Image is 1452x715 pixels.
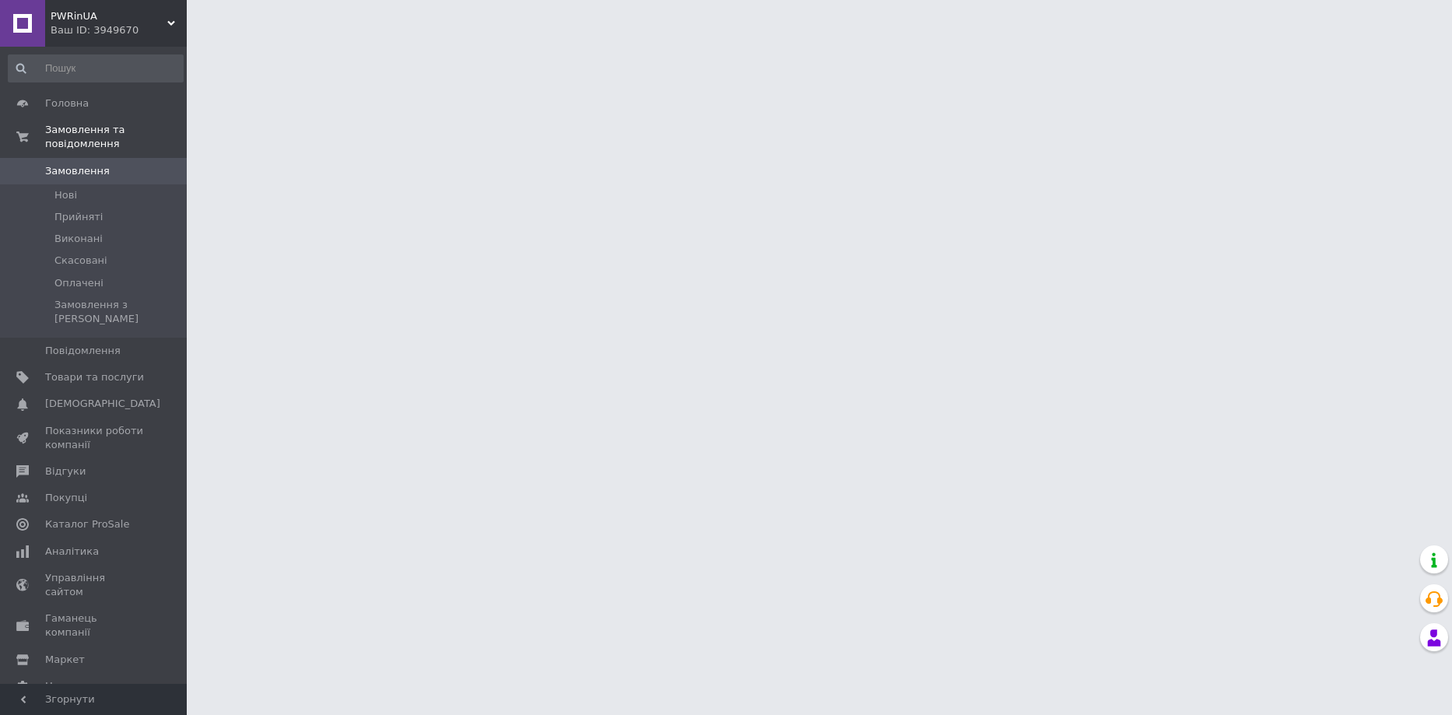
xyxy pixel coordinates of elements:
span: Товари та послуги [45,370,144,384]
span: Покупці [45,491,87,505]
span: Відгуки [45,464,86,478]
input: Пошук [8,54,184,82]
span: Налаштування [45,679,125,693]
span: Управління сайтом [45,571,144,599]
span: Оплачені [54,276,103,290]
span: Аналітика [45,545,99,559]
span: PWRinUA [51,9,167,23]
span: Нові [54,188,77,202]
span: Замовлення [45,164,110,178]
span: Маркет [45,653,85,667]
span: Прийняті [54,210,103,224]
span: Замовлення та повідомлення [45,123,187,151]
span: Виконані [54,232,103,246]
span: Показники роботи компанії [45,424,144,452]
span: Головна [45,96,89,110]
span: Каталог ProSale [45,517,129,531]
span: [DEMOGRAPHIC_DATA] [45,397,160,411]
span: Замовлення з [PERSON_NAME] [54,298,182,326]
span: Повідомлення [45,344,121,358]
div: Ваш ID: 3949670 [51,23,187,37]
span: Скасовані [54,254,107,268]
span: Гаманець компанії [45,612,144,640]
